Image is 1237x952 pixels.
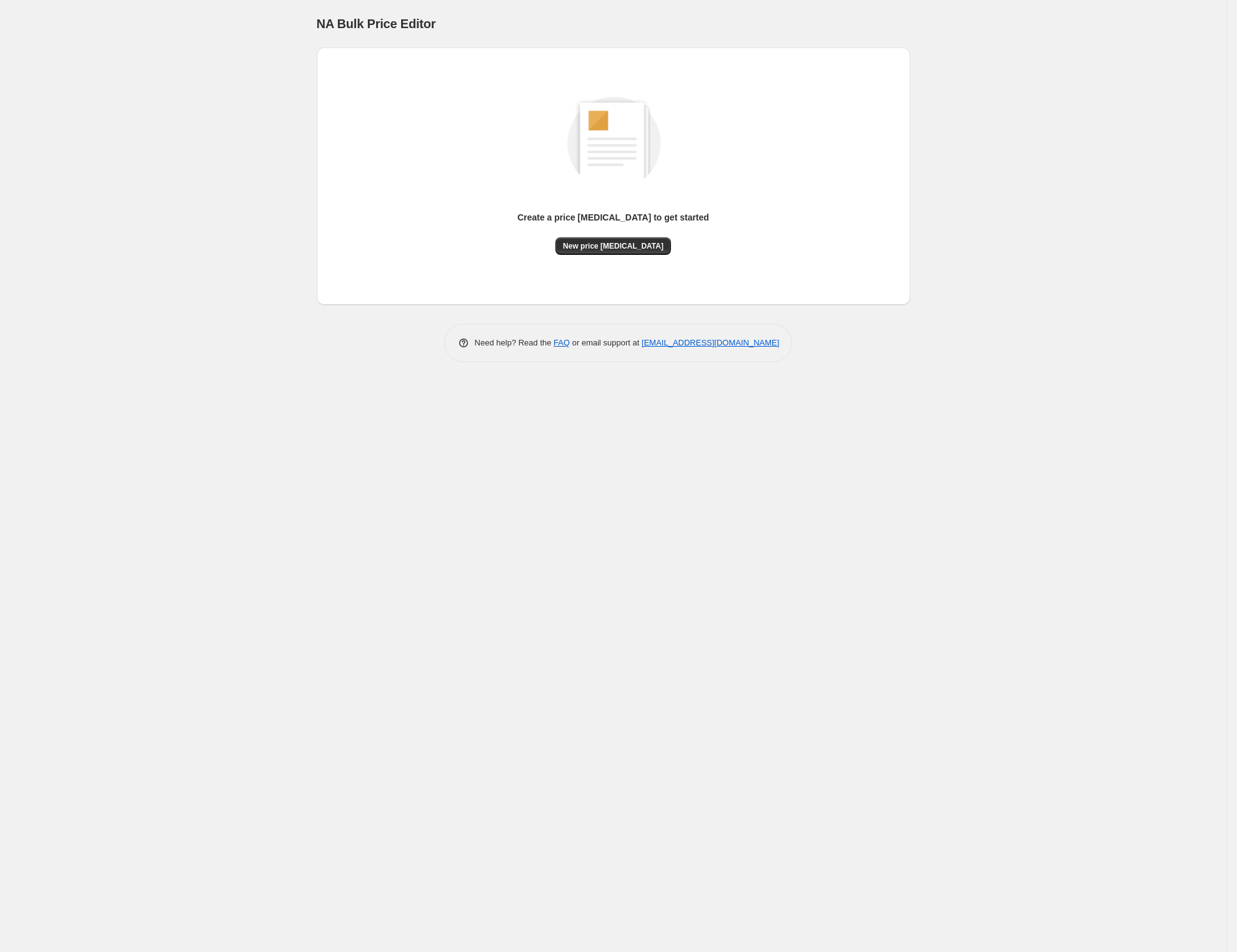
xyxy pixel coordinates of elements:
[563,241,663,251] span: New price [MEDICAL_DATA]
[642,338,779,347] a: [EMAIL_ADDRESS][DOMAIN_NAME]
[475,338,554,347] span: Need help? Read the
[570,338,642,347] span: or email support at
[517,211,709,224] p: Create a price [MEDICAL_DATA] to get started
[554,338,570,347] a: FAQ
[555,237,671,255] button: New price [MEDICAL_DATA]
[317,17,436,31] span: NA Bulk Price Editor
